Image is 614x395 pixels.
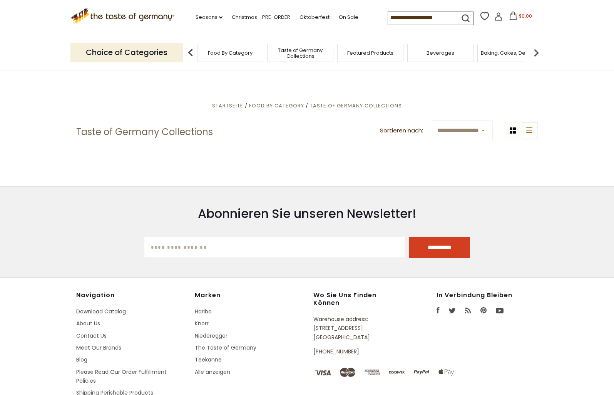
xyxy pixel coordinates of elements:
a: Haribo [195,308,212,315]
img: next arrow [529,45,544,60]
a: The Taste of Germany [195,344,256,351]
p: Choice of Categories [70,43,183,62]
h4: Wo Sie uns finden können [313,291,401,307]
h4: Navigation [76,291,187,299]
a: Meet Our Brands [76,344,121,351]
label: Sortieren nach: [380,126,423,136]
a: Christmas - PRE-ORDER [232,13,290,22]
a: Food By Category [249,102,304,109]
h1: Taste of Germany Collections [76,126,213,138]
p: Warehouse address: [STREET_ADDRESS] [GEOGRAPHIC_DATA] [313,315,401,342]
a: Featured Products [347,50,393,56]
a: Alle anzeigen [195,368,230,376]
a: Knorr [195,320,209,327]
a: Food By Category [208,50,253,56]
a: Download Catalog [76,308,126,315]
h4: Marken [195,291,306,299]
p: [PHONE_NUMBER] [313,347,401,356]
a: Taste of Germany Collections [310,102,402,109]
img: previous arrow [183,45,198,60]
a: Blog [76,356,87,363]
h4: In Verbindung bleiben [437,291,538,299]
a: Seasons [196,13,223,22]
a: Niederegger [195,332,228,340]
h3: Abonnieren Sie unseren Newsletter! [144,206,470,221]
a: About Us [76,320,100,327]
a: Teekanne [195,356,222,363]
button: $0.00 [504,12,537,23]
a: Taste of Germany Collections [269,47,331,59]
a: Baking, Cakes, Desserts [481,50,540,56]
span: $0.00 [519,13,532,19]
a: Oktoberfest [299,13,330,22]
a: Startseite [212,102,243,109]
a: Contact Us [76,332,107,340]
a: Beverages [427,50,454,56]
a: Please Read Our Order Fulfillment Policies [76,368,167,385]
a: On Sale [339,13,358,22]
